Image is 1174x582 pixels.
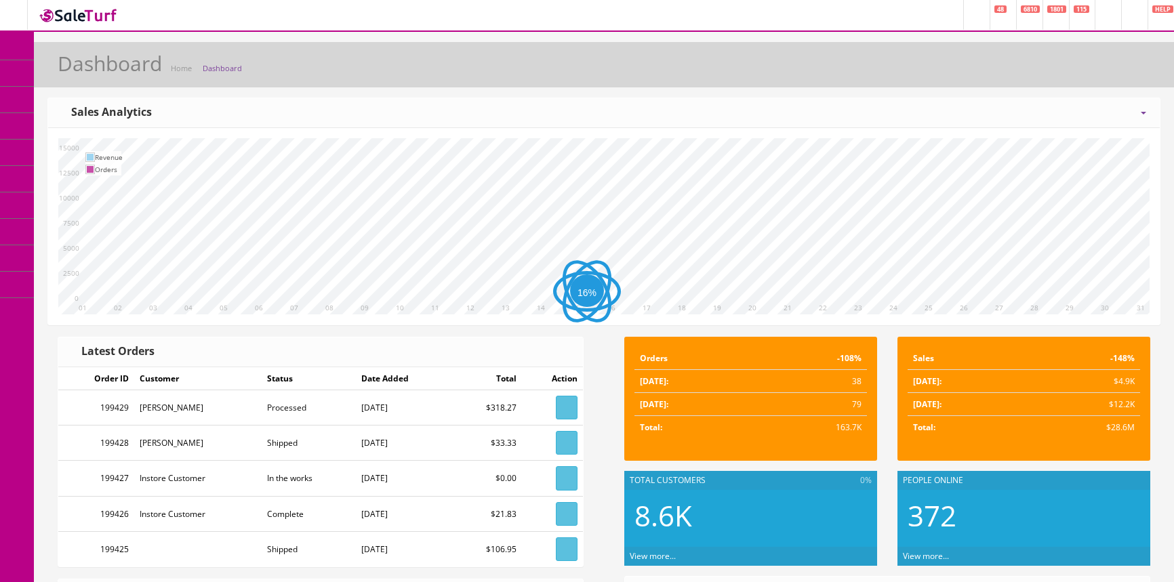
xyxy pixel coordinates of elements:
[913,375,942,387] strong: [DATE]:
[453,496,522,531] td: $21.83
[356,496,453,531] td: [DATE]
[556,502,578,526] a: View
[58,496,134,531] td: 199426
[1024,393,1141,416] td: $12.2K
[752,370,867,393] td: 38
[624,471,877,490] div: Total Customers
[95,163,123,175] td: Orders
[634,347,752,370] td: Orders
[994,5,1007,13] span: 48
[556,396,578,419] a: View
[72,346,155,358] h3: Latest Orders
[752,416,867,439] td: 163.7K
[58,531,134,566] td: 199425
[58,461,134,496] td: 199427
[453,531,522,566] td: $106.95
[58,425,134,461] td: 199428
[1024,416,1141,439] td: $28.6M
[752,393,867,416] td: 79
[913,421,935,433] strong: Total:
[908,500,1140,531] h2: 372
[903,550,949,562] a: View more...
[453,367,522,390] td: Total
[171,63,192,73] a: Home
[453,390,522,425] td: $318.27
[134,367,262,390] td: Customer
[95,151,123,163] td: Revenue
[58,390,134,425] td: 199429
[356,425,453,461] td: [DATE]
[556,431,578,455] a: View
[262,425,355,461] td: Shipped
[203,63,242,73] a: Dashboard
[556,466,578,490] a: View
[356,531,453,566] td: [DATE]
[262,390,355,425] td: Processed
[356,461,453,496] td: [DATE]
[640,375,668,387] strong: [DATE]:
[134,425,262,461] td: [PERSON_NAME]
[453,461,522,496] td: $0.00
[1024,370,1141,393] td: $4.9K
[38,6,119,24] img: SaleTurf
[752,347,867,370] td: -108%
[356,367,453,390] td: Date Added
[134,496,262,531] td: Instore Customer
[1152,5,1173,13] span: HELP
[134,390,262,425] td: [PERSON_NAME]
[913,398,942,410] strong: [DATE]:
[630,550,676,562] a: View more...
[262,367,355,390] td: Status
[134,461,262,496] td: Instore Customer
[860,474,872,486] span: 0%
[634,500,867,531] h2: 8.6K
[1024,347,1141,370] td: -148%
[58,367,134,390] td: Order ID
[58,52,162,75] h1: Dashboard
[262,496,355,531] td: Complete
[1074,5,1089,13] span: 115
[453,425,522,461] td: $33.33
[908,347,1024,370] td: Sales
[897,471,1150,490] div: People Online
[356,390,453,425] td: [DATE]
[556,537,578,561] a: View
[1047,5,1066,13] span: 1801
[640,421,662,433] strong: Total:
[640,398,668,410] strong: [DATE]:
[522,367,583,390] td: Action
[1021,5,1040,13] span: 6810
[262,531,355,566] td: Shipped
[262,461,355,496] td: In the works
[62,106,152,119] h3: Sales Analytics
